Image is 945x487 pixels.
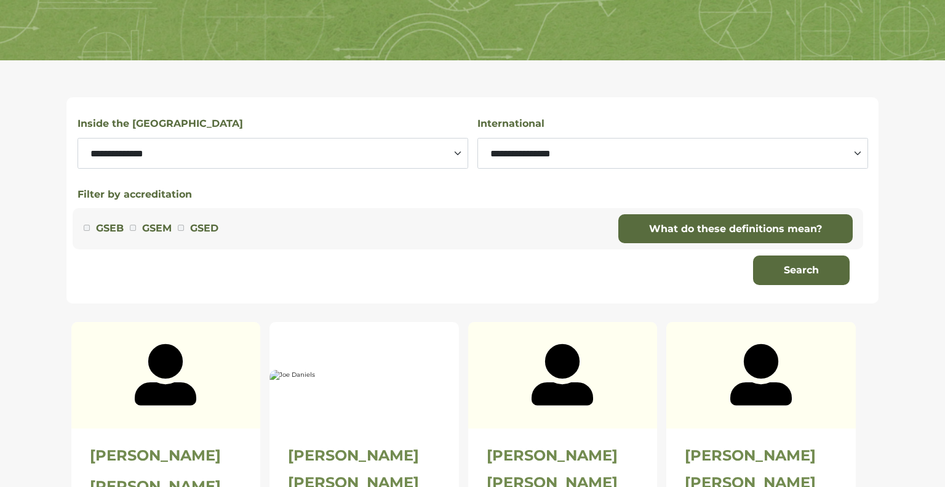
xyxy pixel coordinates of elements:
select: Select a state [78,138,468,169]
h2: [PERSON_NAME] [487,447,639,465]
h2: [PERSON_NAME] [90,447,242,465]
a: What do these definitions mean? [618,214,853,244]
button: Filter by accreditation [78,187,192,202]
label: GSEB [96,220,124,236]
label: GSED [190,220,218,236]
label: GSEM [142,220,172,236]
img: Joe Daniels [269,370,459,380]
label: International [477,116,544,132]
label: Inside the [GEOGRAPHIC_DATA] [78,116,243,132]
h2: [PERSON_NAME] [288,447,441,465]
button: Search [753,256,850,285]
select: Select a country [477,138,868,169]
h2: [PERSON_NAME] [685,447,837,465]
